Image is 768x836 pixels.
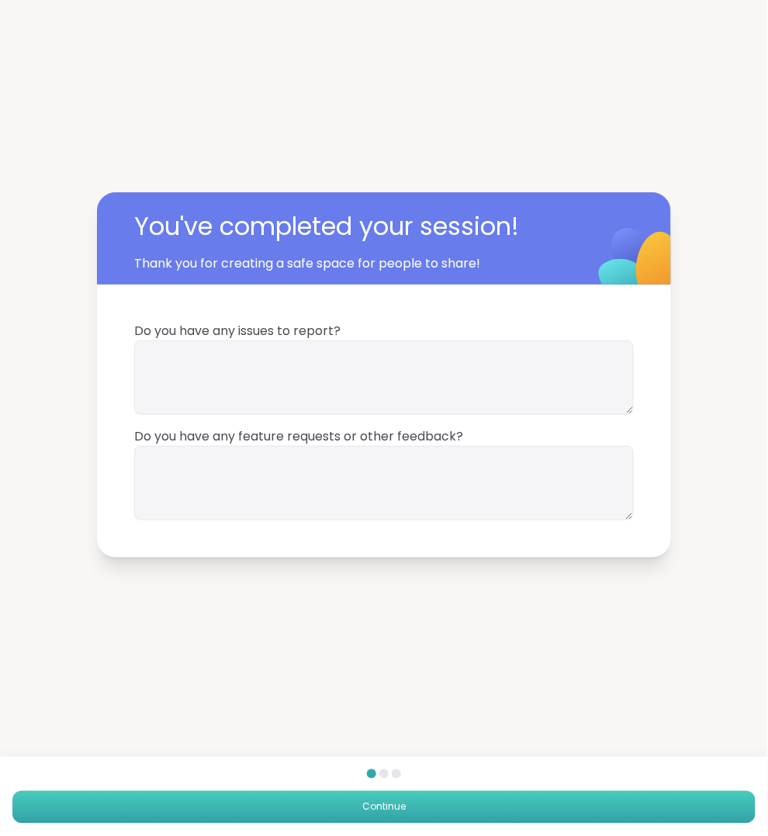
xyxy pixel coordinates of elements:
[134,254,561,273] span: Thank you for creating a safe space for people to share!
[134,208,584,245] span: You've completed your session!
[562,188,717,342] img: ShareWell Logomark
[362,800,406,814] span: Continue
[12,791,756,824] button: Continue
[134,322,634,340] span: Do you have any issues to report?
[134,427,634,446] span: Do you have any feature requests or other feedback?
